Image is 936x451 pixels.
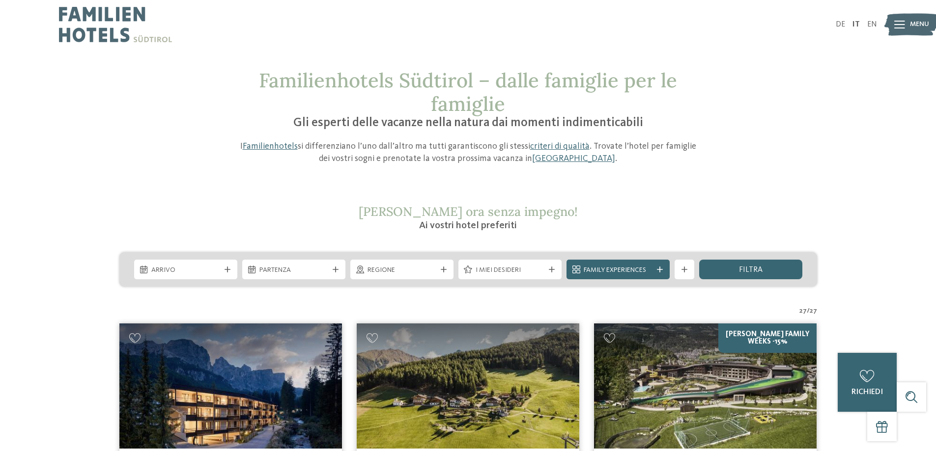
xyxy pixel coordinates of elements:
span: richiedi [851,388,883,396]
span: [PERSON_NAME] ora senza impegno! [359,204,578,219]
a: criteri di qualità [530,142,590,151]
a: richiedi [838,353,897,412]
a: EN [867,21,877,28]
span: Family Experiences [584,265,652,275]
a: Familienhotels [243,142,298,151]
span: / [807,306,810,316]
img: Cercate un hotel per famiglie? Qui troverete solo i migliori! [594,323,817,449]
img: Cercate un hotel per famiglie? Qui troverete solo i migliori! [357,323,579,449]
span: Gli esperti delle vacanze nella natura dai momenti indimenticabili [293,117,643,129]
span: Familienhotels Südtirol – dalle famiglie per le famiglie [259,68,677,116]
span: Partenza [259,265,328,275]
span: 27 [799,306,807,316]
span: Ai vostri hotel preferiti [419,221,517,231]
span: Menu [910,20,929,29]
img: Cercate un hotel per famiglie? Qui troverete solo i migliori! [119,323,342,449]
span: Arrivo [151,265,220,275]
a: [GEOGRAPHIC_DATA] [532,154,615,163]
span: 27 [810,306,817,316]
span: I miei desideri [476,265,544,275]
a: DE [836,21,845,28]
span: Regione [368,265,436,275]
a: IT [852,21,860,28]
span: filtra [739,266,763,274]
p: I si differenziano l’uno dall’altro ma tutti garantiscono gli stessi . Trovate l’hotel per famigl... [235,140,702,165]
